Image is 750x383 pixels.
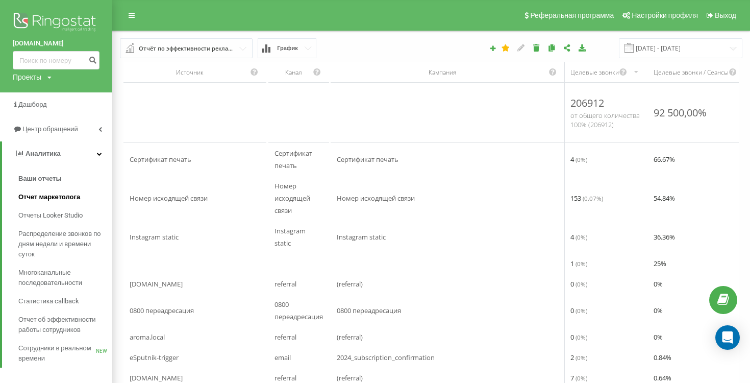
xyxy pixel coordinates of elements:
[18,264,112,292] a: Многоканальные последовательности
[632,11,698,19] span: Настройки профиля
[502,44,510,51] i: Этот отчет будет загружен первым при открытии Аналитики. Вы можете назначить любой другой ваш отч...
[18,210,83,221] span: Отчеты Looker Studio
[18,268,107,288] span: Многоканальные последовательности
[18,101,47,108] span: Дашборд
[570,351,587,364] span: 2
[258,38,316,58] button: График
[578,44,587,51] i: Скачать отчет
[576,280,587,288] span: ( 0 %)
[18,188,112,206] a: Отчет маркетолога
[654,68,729,77] div: Целевые звонки / Сеансы
[274,278,296,290] span: referral
[274,298,323,323] span: 0800 переадресация
[274,180,323,217] span: Номер исходящей связи
[130,153,191,165] span: Сертификат печать
[18,174,62,184] span: Ваши отчеты
[654,257,666,270] span: 25 %
[274,225,323,249] span: Instagram static
[576,155,587,163] span: ( 0 %)
[337,231,386,243] span: Instagram static
[654,278,663,290] span: 0 %
[18,296,79,306] span: Статистика callback
[563,44,571,51] i: Поделиться настройками отчета
[517,44,526,51] i: Редактировать отчет
[18,206,112,225] a: Отчеты Looker Studio
[654,331,663,343] span: 0 %
[130,192,208,204] span: Номер исходящей связи
[570,192,603,204] span: 153
[337,331,363,343] span: (referral)
[13,72,41,82] div: Проекты
[130,68,250,77] div: Источник
[130,351,179,364] span: eSputnik-trigger
[570,153,587,165] span: 4
[489,45,496,51] i: Создать отчет
[18,292,112,310] a: Статистика callback
[277,45,298,52] span: График
[576,233,587,241] span: ( 0 %)
[337,278,363,290] span: (referral)
[13,51,99,69] input: Поиск по номеру
[583,194,603,202] span: ( 0.07 %)
[26,150,61,157] span: Аналитика
[576,374,587,382] span: ( 0 %)
[576,306,587,315] span: ( 0 %)
[139,43,235,54] div: Отчёт по эффективности рекламных кампаний
[18,343,96,364] span: Сотрудники в реальном времени
[570,68,619,77] div: Целевые звонки
[274,331,296,343] span: referral
[654,231,675,243] span: 36.36 %
[274,68,313,77] div: Канал
[130,304,194,317] span: 0800 переадресация
[715,325,740,350] div: Open Intercom Messenger
[570,96,604,110] span: 206912
[570,257,587,270] span: 1
[18,310,112,339] a: Отчет об эффективности работы сотрудников
[570,278,587,290] span: 0
[715,11,736,19] span: Выход
[530,11,614,19] span: Реферальная программа
[22,125,78,133] span: Центр обращений
[654,153,675,165] span: 66.67 %
[130,278,183,290] span: [DOMAIN_NAME]
[547,44,556,51] i: Копировать отчет
[13,10,99,36] img: Ringostat logo
[18,170,112,188] a: Ваши отчеты
[337,351,435,364] span: 2024_subscription_confirmation
[337,192,415,204] span: Номер исходящей связи
[570,231,587,243] span: 4
[576,353,587,362] span: ( 0 %)
[570,331,587,343] span: 0
[18,229,107,259] span: Распределение звонков по дням недели и времени суток
[654,304,663,317] span: 0 %
[576,259,587,268] span: ( 0 %)
[130,231,179,243] span: Instagram static
[576,333,587,341] span: ( 0 %)
[570,111,640,129] span: от общего количества 100% ( 206912 )
[570,304,587,317] span: 0
[274,351,291,364] span: email
[130,331,165,343] span: aroma.local
[654,351,671,364] span: 0.84 %
[18,225,112,264] a: Распределение звонков по дням недели и времени суток
[654,106,707,119] div: 92 500,00%
[337,153,398,165] span: Сертификат печать
[274,147,323,172] span: Сертификат печать
[18,192,80,202] span: Отчет маркетолога
[2,141,112,166] a: Аналитика
[654,192,675,204] span: 54.84 %
[532,44,541,51] i: Удалить отчет
[18,315,107,335] span: Отчет об эффективности работы сотрудников
[13,38,99,49] a: [DOMAIN_NAME]
[337,68,548,77] div: Кампания
[337,304,401,317] span: 0800 переадресация
[18,339,112,368] a: Сотрудники в реальном времениNEW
